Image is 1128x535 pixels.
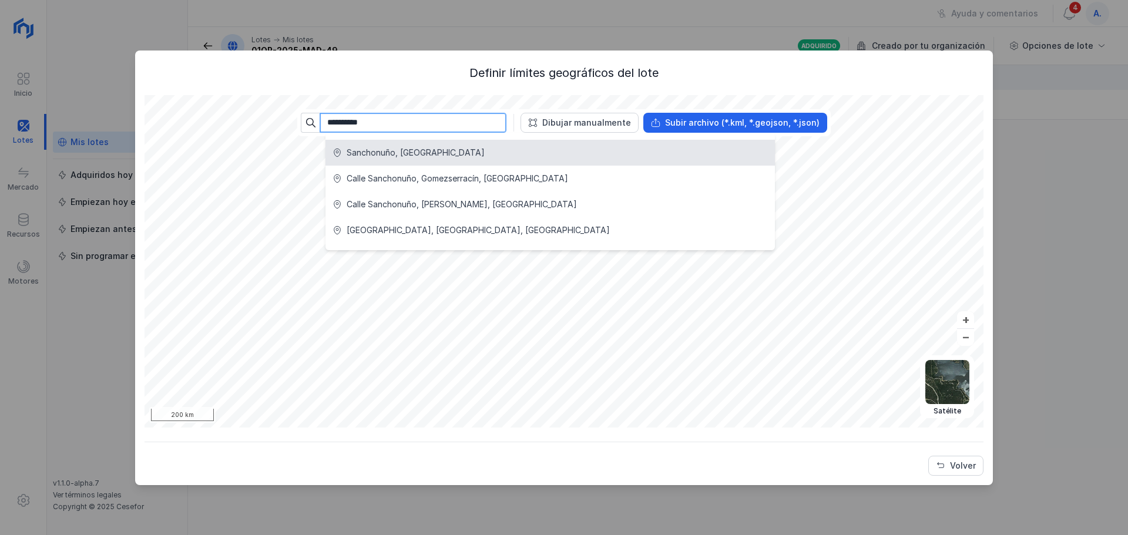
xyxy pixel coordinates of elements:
[347,224,610,236] div: [GEOGRAPHIC_DATA], [GEOGRAPHIC_DATA], [GEOGRAPHIC_DATA]
[347,147,485,159] div: Sanchonuño, [GEOGRAPHIC_DATA]
[325,133,775,276] ul: Option List
[643,113,827,133] button: Subir archivo (*.kml, *.geojson, *.json)
[325,191,775,217] li: Calle Sanchonuño, Arroyo de Cuéllar, España
[950,460,976,472] div: Volver
[325,243,775,269] li: Ayuntamiento de Sanchonuño, Plaza Mayor, Sanchonuño, España
[521,113,639,133] button: Dibujar manualmente
[325,166,775,191] li: Calle Sanchonuño, Gomezserracín, España
[542,117,631,129] div: Dibujar manualmente
[928,456,983,476] button: Volver
[925,406,969,416] div: Satélite
[145,65,983,81] div: Definir límites geográficos del lote
[325,217,775,243] li: Calle de Sanchonuno, Madrid, España
[957,329,974,346] button: –
[347,198,577,210] div: Calle Sanchonuño, [PERSON_NAME], [GEOGRAPHIC_DATA]
[325,140,775,166] li: Sanchonuño, España
[665,117,820,129] div: Subir archivo (*.kml, *.geojson, *.json)
[347,173,568,184] div: Calle Sanchonuño, Gomezserracín, [GEOGRAPHIC_DATA]
[925,360,969,404] img: satellite.webp
[957,311,974,328] button: +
